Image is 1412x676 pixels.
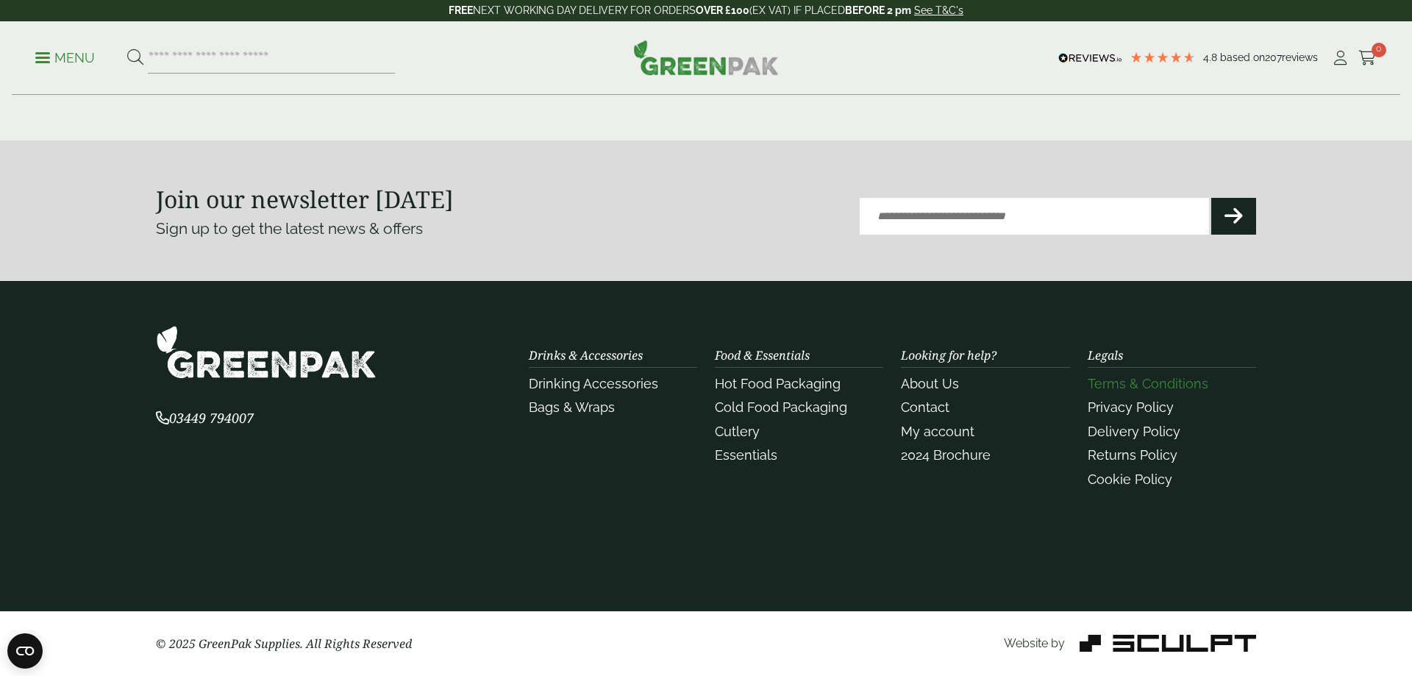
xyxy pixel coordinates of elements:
[449,4,473,16] strong: FREE
[1372,43,1386,57] span: 0
[529,399,615,415] a: Bags & Wraps
[901,399,949,415] a: Contact
[7,633,43,669] button: Open CMP widget
[901,424,974,439] a: My account
[1331,51,1349,65] i: My Account
[1058,53,1122,63] img: REVIEWS.io
[1358,51,1377,65] i: Cart
[1282,51,1318,63] span: reviews
[1088,399,1174,415] a: Privacy Policy
[1088,447,1177,463] a: Returns Policy
[35,49,95,67] p: Menu
[156,217,651,241] p: Sign up to get the latest news & offers
[156,409,254,427] span: 03449 794007
[1130,51,1196,64] div: 4.79 Stars
[35,49,95,64] a: Menu
[1088,472,1172,487] a: Cookie Policy
[715,399,847,415] a: Cold Food Packaging
[156,635,511,652] p: © 2025 GreenPak Supplies. All Rights Reserved
[901,376,959,391] a: About Us
[1088,376,1208,391] a: Terms & Conditions
[696,4,749,16] strong: OVER £100
[845,4,911,16] strong: BEFORE 2 pm
[633,40,779,75] img: GreenPak Supplies
[156,412,254,426] a: 03449 794007
[1220,51,1265,63] span: Based on
[1004,636,1065,650] span: Website by
[156,325,377,379] img: GreenPak Supplies
[715,447,777,463] a: Essentials
[715,376,841,391] a: Hot Food Packaging
[1080,635,1256,652] img: Sculpt
[1358,47,1377,69] a: 0
[1265,51,1282,63] span: 207
[1088,424,1180,439] a: Delivery Policy
[901,447,991,463] a: 2024 Brochure
[914,4,963,16] a: See T&C's
[1203,51,1220,63] span: 4.8
[715,424,760,439] a: Cutlery
[156,183,454,215] strong: Join our newsletter [DATE]
[529,376,658,391] a: Drinking Accessories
